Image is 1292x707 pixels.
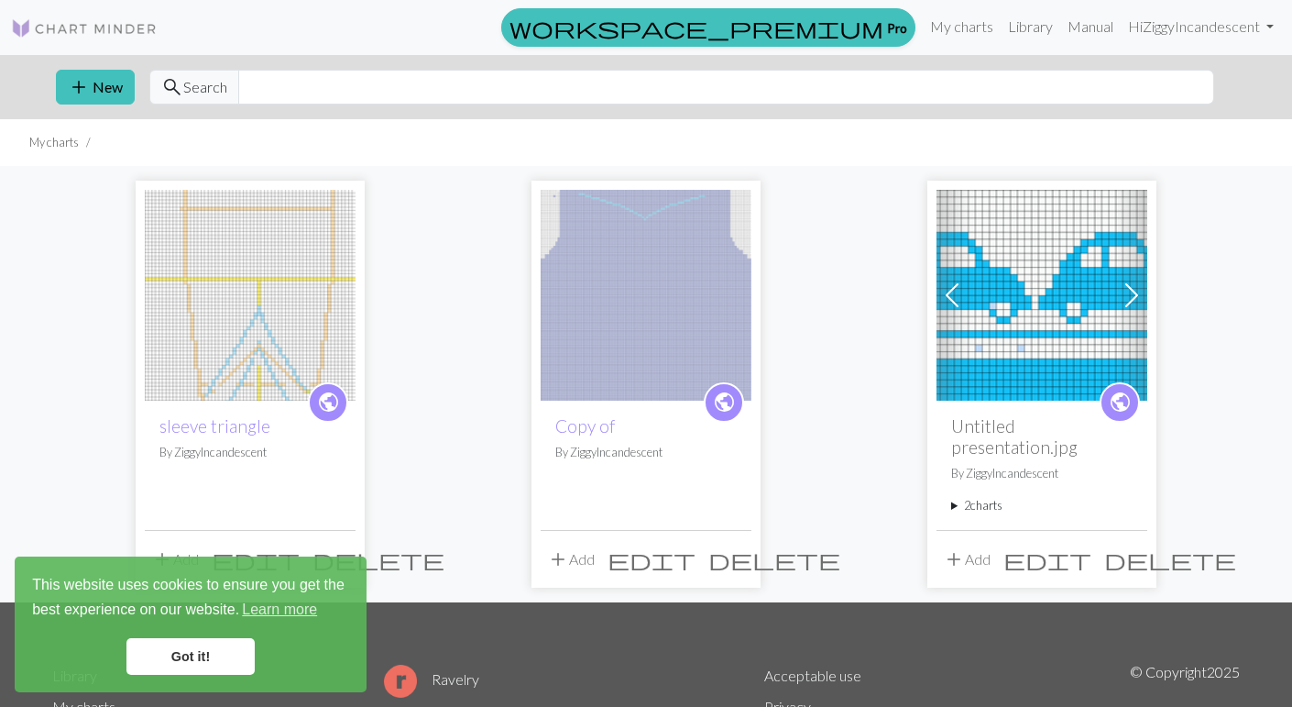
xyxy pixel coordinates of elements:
span: add [943,547,965,572]
p: By ZiggyIncandescent [159,444,341,461]
span: edit [212,547,300,572]
i: public [713,384,736,421]
button: Edit [601,542,702,577]
i: Edit [212,548,300,570]
a: sleeve triangle [145,284,356,302]
a: florence [541,284,751,302]
span: add [151,547,173,572]
img: Untitled presentation.jpg [936,190,1147,401]
span: This website uses cookies to ensure you get the best experience on our website. [32,574,349,624]
button: New [56,70,135,105]
p: By ZiggyIncandescent [951,465,1133,482]
summary: 2charts [951,497,1133,514]
button: Delete [1098,542,1243,577]
a: Acceptable use [764,667,861,684]
button: Add [936,542,997,577]
i: public [1109,384,1132,421]
a: Pro [501,8,915,47]
a: public [1100,382,1140,423]
h2: Untitled presentation.jpg [951,415,1133,458]
button: Delete [702,542,847,577]
img: Logo [11,17,158,39]
span: search [161,74,183,100]
a: sleeve triangle [159,415,270,436]
a: My charts [923,8,1001,45]
img: florence [541,190,751,401]
a: Manual [1060,8,1121,45]
button: Add [145,542,205,577]
a: public [704,382,744,423]
button: Delete [306,542,451,577]
a: HiZiggyIncandescent [1121,8,1281,45]
span: delete [1104,547,1236,572]
i: public [317,384,340,421]
span: add [547,547,569,572]
span: delete [708,547,840,572]
span: delete [312,547,444,572]
span: public [713,388,736,416]
span: public [317,388,340,416]
span: workspace_premium [509,15,883,40]
a: Library [1001,8,1060,45]
a: Copy of [555,415,615,436]
i: Edit [1003,548,1091,570]
div: cookieconsent [15,557,367,692]
a: Untitled presentation.jpg [936,284,1147,302]
i: Edit [608,548,695,570]
span: edit [1003,547,1091,572]
img: Ravelry logo [384,665,417,698]
span: Search [183,76,227,98]
a: dismiss cookie message [126,638,255,675]
a: Ravelry [384,670,479,688]
span: add [68,74,90,100]
a: learn more about cookies [239,596,320,624]
button: Edit [205,542,306,577]
img: sleeve triangle [145,190,356,401]
li: My charts [29,134,79,151]
a: public [308,382,348,423]
p: By ZiggyIncandescent [555,444,737,461]
button: Add [541,542,601,577]
span: edit [608,547,695,572]
button: Edit [997,542,1098,577]
span: public [1109,388,1132,416]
